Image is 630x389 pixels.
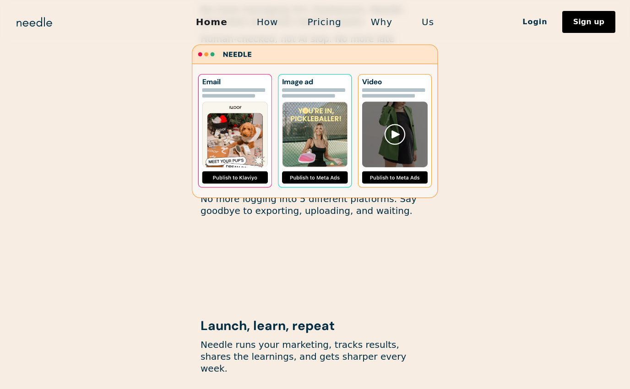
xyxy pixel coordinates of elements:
[201,193,429,217] p: No more logging into 5 different platforms. Say goodbye to exporting, uploading, and waiting.
[562,11,615,33] a: Sign up
[508,14,562,30] a: Login
[293,12,356,32] a: Pricing
[181,12,242,32] a: Home
[356,12,407,32] a: Why
[242,12,293,32] a: How
[407,12,449,32] a: Us
[201,339,429,374] p: Needle runs your marketing, tracks results, shares the learnings, and gets sharper every week.
[573,18,604,26] div: Sign up
[201,319,429,333] h1: Launch, learn, repeat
